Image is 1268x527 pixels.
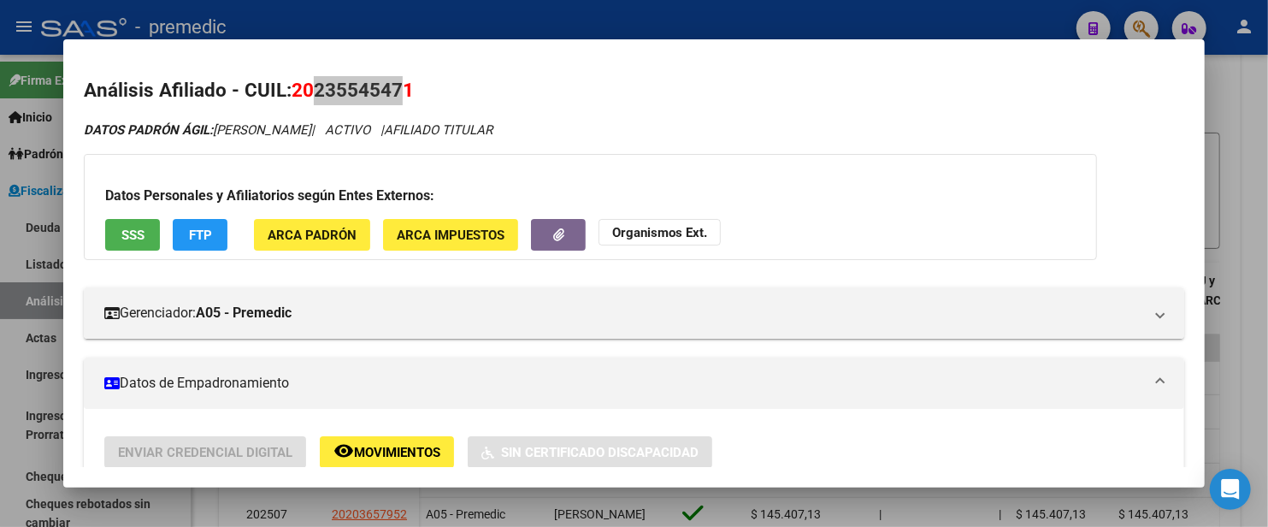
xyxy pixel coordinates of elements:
[254,219,370,251] button: ARCA Padrón
[189,228,212,243] span: FTP
[383,219,518,251] button: ARCA Impuestos
[118,445,292,460] span: Enviar Credencial Digital
[84,122,311,138] span: [PERSON_NAME]
[104,303,1143,323] mat-panel-title: Gerenciador:
[196,303,292,323] strong: A05 - Premedic
[397,228,504,243] span: ARCA Impuestos
[468,436,712,468] button: Sin Certificado Discapacidad
[292,79,414,101] span: 20235545471
[104,436,306,468] button: Enviar Credencial Digital
[84,122,213,138] strong: DATOS PADRÓN ÁGIL:
[1210,469,1251,510] div: Open Intercom Messenger
[268,228,357,243] span: ARCA Padrón
[599,219,721,246] button: Organismos Ext.
[84,76,1184,105] h2: Análisis Afiliado - CUIL:
[84,287,1184,339] mat-expansion-panel-header: Gerenciador:A05 - Premedic
[384,122,492,138] span: AFILIADO TITULAR
[105,186,1076,206] h3: Datos Personales y Afiliatorios según Entes Externos:
[333,441,354,461] mat-icon: remove_red_eye
[501,445,699,460] span: Sin Certificado Discapacidad
[84,122,492,138] i: | ACTIVO |
[121,228,144,243] span: SSS
[173,219,227,251] button: FTP
[104,373,1143,394] mat-panel-title: Datos de Empadronamiento
[84,358,1184,409] mat-expansion-panel-header: Datos de Empadronamiento
[612,225,707,240] strong: Organismos Ext.
[320,436,454,468] button: Movimientos
[354,445,440,460] span: Movimientos
[105,219,160,251] button: SSS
